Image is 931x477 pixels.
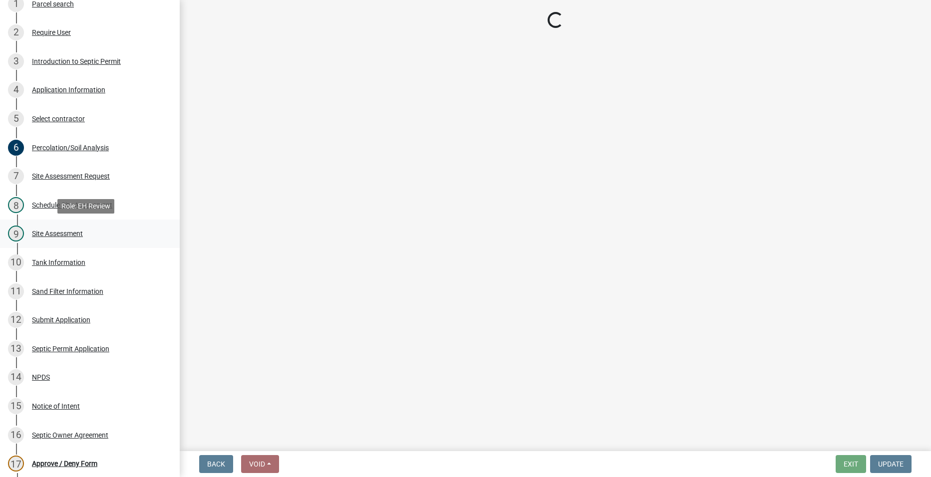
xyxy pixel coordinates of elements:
div: 10 [8,254,24,270]
div: 13 [8,341,24,357]
div: Site Assessment Request [32,173,110,180]
button: Void [241,455,279,473]
button: Exit [836,455,866,473]
div: 6 [8,140,24,156]
div: 14 [8,369,24,385]
div: Require User [32,29,71,36]
span: Update [878,460,904,468]
div: Tank Information [32,259,85,266]
div: 8 [8,197,24,213]
div: Percolation/Soil Analysis [32,144,109,151]
button: Back [199,455,233,473]
div: 3 [8,53,24,69]
div: 17 [8,456,24,472]
div: Schedule Site Assessment [32,202,112,209]
div: 2 [8,24,24,40]
div: 7 [8,168,24,184]
button: Update [870,455,912,473]
div: 9 [8,226,24,241]
div: 5 [8,111,24,127]
div: 12 [8,312,24,328]
div: 4 [8,82,24,98]
div: 11 [8,283,24,299]
div: Septic Owner Agreement [32,432,108,439]
div: Introduction to Septic Permit [32,58,121,65]
span: Void [249,460,265,468]
div: Septic Permit Application [32,345,109,352]
div: Site Assessment [32,230,83,237]
div: 15 [8,398,24,414]
div: Select contractor [32,115,85,122]
div: NPDS [32,374,50,381]
div: Submit Application [32,316,90,323]
div: Sand Filter Information [32,288,103,295]
span: Back [207,460,225,468]
div: Approve / Deny Form [32,460,97,467]
div: Application Information [32,86,105,93]
div: Role: EH Review [57,199,114,214]
div: Parcel search [32,0,74,7]
div: 16 [8,427,24,443]
div: Notice of Intent [32,403,80,410]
